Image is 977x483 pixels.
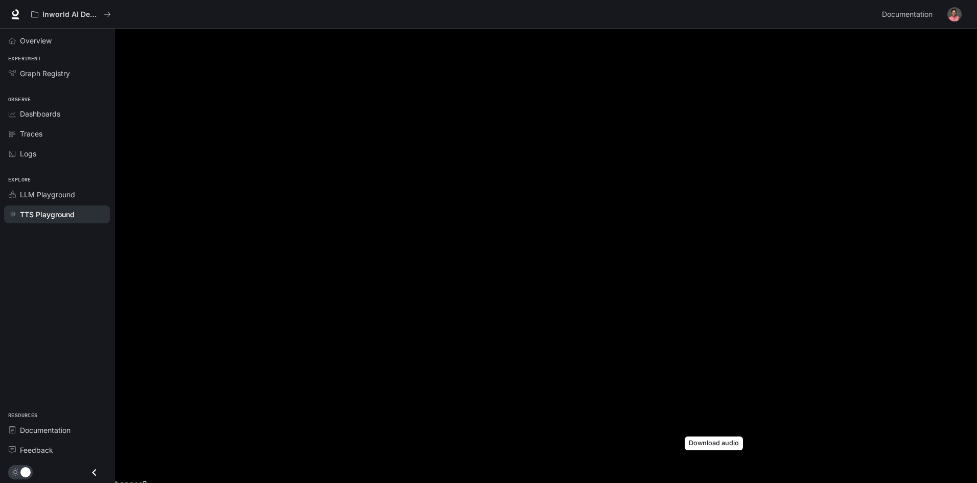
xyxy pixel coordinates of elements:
a: Documentation [878,4,940,25]
button: User avatar [944,4,965,25]
span: Documentation [882,8,933,21]
img: User avatar [947,7,962,21]
p: Inworld AI Demos [42,10,100,19]
button: All workspaces [27,4,115,25]
div: Download audio [685,436,743,450]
